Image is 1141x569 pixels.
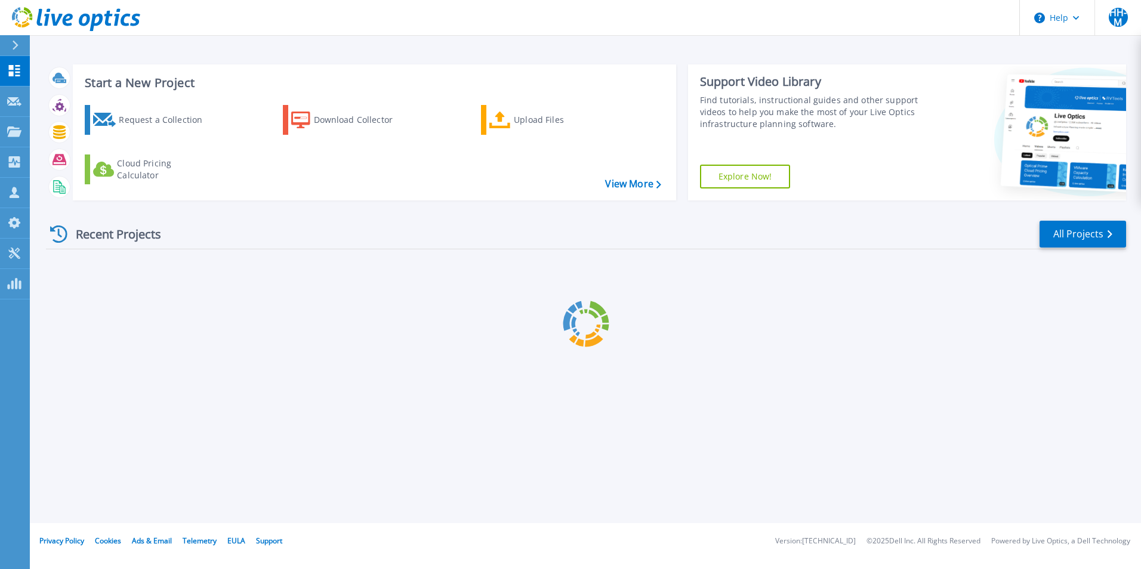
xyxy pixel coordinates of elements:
li: Powered by Live Optics, a Dell Technology [991,537,1130,545]
a: Ads & Email [132,536,172,546]
a: Cloud Pricing Calculator [85,154,218,184]
a: EULA [227,536,245,546]
a: Upload Files [481,105,614,135]
h3: Start a New Project [85,76,661,89]
div: Cloud Pricing Calculator [117,157,212,181]
a: Telemetry [183,536,217,546]
a: Privacy Policy [39,536,84,546]
a: Request a Collection [85,105,218,135]
li: © 2025 Dell Inc. All Rights Reserved [866,537,980,545]
a: All Projects [1040,221,1126,248]
a: Explore Now! [700,165,791,188]
span: HH-M [1109,8,1128,27]
div: Download Collector [314,108,409,132]
div: Request a Collection [119,108,214,132]
a: Support [256,536,282,546]
a: Cookies [95,536,121,546]
div: Find tutorials, instructional guides and other support videos to help you make the most of your L... [700,94,923,130]
a: View More [605,178,661,190]
div: Upload Files [514,108,609,132]
a: Download Collector [283,105,416,135]
div: Support Video Library [700,74,923,89]
div: Recent Projects [46,219,177,249]
li: Version: [TECHNICAL_ID] [775,537,856,545]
